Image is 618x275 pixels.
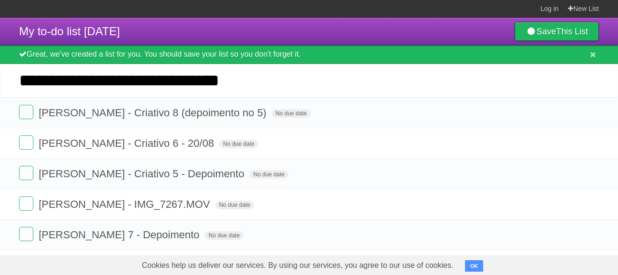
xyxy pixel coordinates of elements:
b: This List [556,27,588,36]
label: Done [19,196,33,211]
label: Done [19,166,33,180]
span: Cookies help us deliver our services. By using our services, you agree to our use of cookies. [132,256,463,275]
span: My to-do list [DATE] [19,25,120,38]
label: Done [19,227,33,241]
span: [PERSON_NAME] - IMG_7267.MOV [39,198,212,210]
span: [PERSON_NAME] - Criativo 8 (depoimento no 5) [39,107,269,119]
span: [PERSON_NAME] 7 - Depoimento [39,229,202,241]
span: [PERSON_NAME] - Criativo 5 - Depoimento [39,168,247,180]
span: No due date [215,201,254,209]
label: Done [19,105,33,119]
button: OK [465,260,484,272]
span: No due date [219,140,258,148]
span: [PERSON_NAME] - Criativo 6 - 20/08 [39,137,216,149]
span: No due date [250,170,288,179]
span: No due date [272,109,310,118]
label: Done [19,135,33,150]
span: No due date [205,231,243,240]
a: SaveThis List [515,22,599,41]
